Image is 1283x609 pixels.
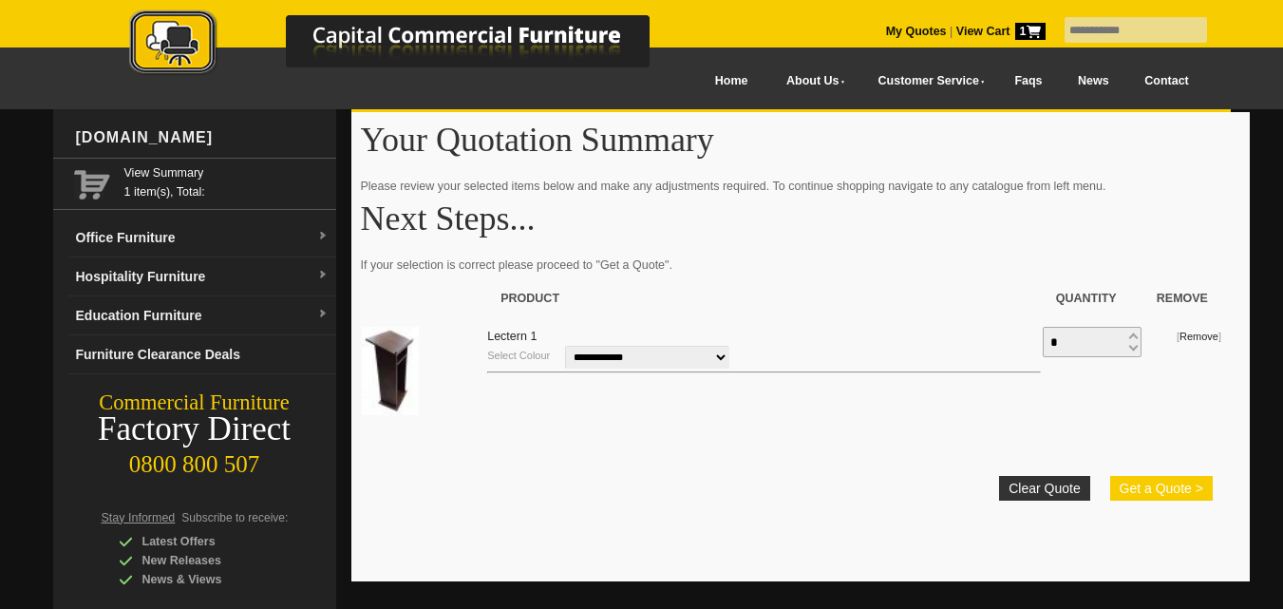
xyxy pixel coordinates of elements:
[68,296,336,335] a: Education Furnituredropdown
[361,256,1240,275] p: If your selection is correct please proceed to "Get a Quote".
[53,416,336,443] div: Factory Direct
[317,231,329,242] img: dropdown
[317,270,329,281] img: dropdown
[102,511,176,524] span: Stay Informed
[487,350,550,361] small: Select Colour
[317,309,329,320] img: dropdown
[124,163,329,182] a: View Summary
[361,177,1240,196] p: Please review your selected items below and make any adjustments required. To continue shopping n...
[886,25,947,38] a: My Quotes
[1042,279,1142,317] th: Quantity
[68,257,336,296] a: Hospitality Furnituredropdown
[77,10,742,85] a: Capital Commercial Furniture Logo
[361,122,1240,158] h1: Your Quotation Summary
[956,25,1046,38] strong: View Cart
[1110,476,1213,501] button: Get a Quote >
[486,279,1042,317] th: Product
[1126,60,1206,103] a: Contact
[997,60,1061,103] a: Faqs
[361,200,1240,237] h1: Next Steps...
[53,442,336,478] div: 0800 800 507
[119,532,299,551] div: Latest Offers
[1177,331,1221,342] small: [ ]
[53,390,336,416] div: Commercial Furniture
[487,330,537,343] a: Lectern 1
[119,570,299,589] div: News & Views
[1142,279,1222,317] th: Remove
[68,219,336,257] a: Office Furnituredropdown
[1015,23,1046,40] span: 1
[999,476,1089,501] a: Clear Quote
[765,60,857,103] a: About Us
[1060,60,1126,103] a: News
[68,335,336,374] a: Furniture Clearance Deals
[124,163,329,199] span: 1 item(s), Total:
[1179,331,1218,342] a: Remove
[68,109,336,166] div: [DOMAIN_NAME]
[857,60,996,103] a: Customer Service
[77,10,742,79] img: Capital Commercial Furniture Logo
[181,511,288,524] span: Subscribe to receive:
[119,551,299,570] div: New Releases
[953,25,1045,38] a: View Cart1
